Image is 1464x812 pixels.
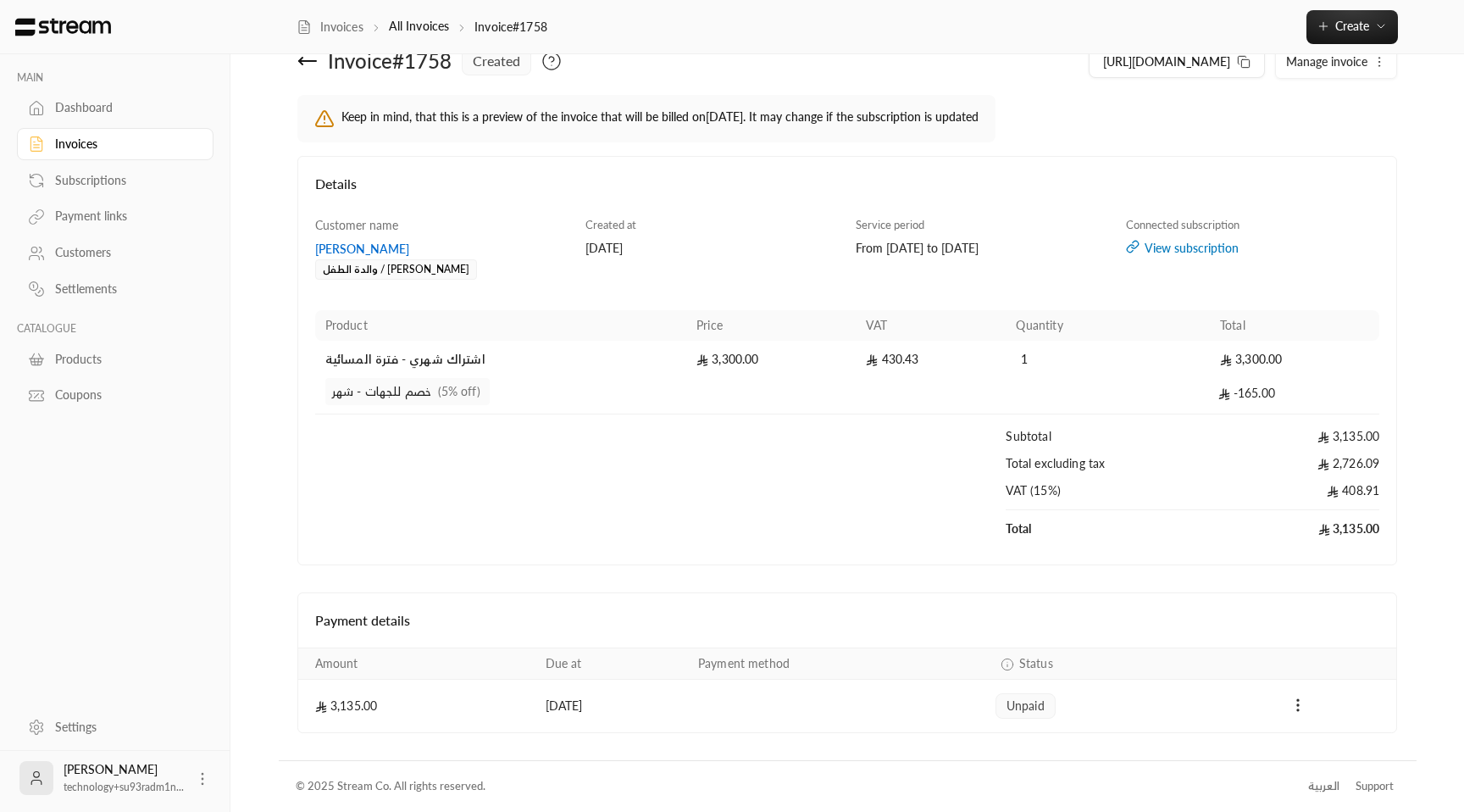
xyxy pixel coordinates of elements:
th: Product [315,310,686,341]
td: Total [1006,510,1209,548]
span: Status [1019,655,1053,672]
strong: [DATE] [706,109,743,124]
span: (5% off) [438,384,480,398]
table: Products [315,310,1380,548]
a: Subscriptions [17,164,213,197]
a: Support [1350,771,1400,802]
td: Total excluding tax [1006,455,1209,482]
td: 3,135.00 [298,680,535,732]
span: unpaid [1006,698,1045,715]
td: VAT (15%) [1006,482,1209,510]
span: خصم للجهات - شهر [325,378,490,405]
span: technology+su93radm1n... [64,781,184,793]
div: © 2025 Stream Co. All rights reserved. [296,778,485,795]
td: Subtotal [1006,414,1209,455]
a: Settlements [17,273,213,306]
div: Settlements [55,281,192,298]
span: 1 [1016,351,1033,368]
a: Coupons [17,379,213,412]
span: Create [1335,19,1369,33]
a: Customers [17,236,213,270]
span: [URL][DOMAIN_NAME] [1103,53,1230,70]
div: Coupons [55,387,192,403]
span: -165.00 [1218,386,1275,400]
div: والدة الطفل / [PERSON_NAME] [315,259,477,280]
th: VAT [856,310,1006,341]
div: [PERSON_NAME] [64,761,184,795]
div: العربية [1308,778,1339,795]
a: Invoices [17,128,213,161]
a: Settings [17,710,213,743]
div: Dashboard [55,99,192,116]
div: Invoice # 1758 [328,47,452,75]
div: Customers [55,244,192,261]
div: Products [55,351,192,368]
div: Payment links [55,208,192,225]
td: [DATE] [535,680,688,732]
a: Dashboard [17,92,213,125]
div: From [DATE] to [DATE] [856,240,1110,257]
nav: breadcrumb [297,18,547,36]
a: Payment links [17,200,213,233]
div: Invoices [55,136,192,153]
button: Manage invoice [1276,44,1396,78]
td: 408.91 [1210,482,1379,510]
span: created [473,51,520,71]
th: Total [1210,310,1379,341]
div: [DATE] [585,240,840,257]
td: 2,726.09 [1210,455,1379,482]
td: 3,135.00 [1210,414,1379,455]
div: [PERSON_NAME] [315,241,569,258]
p: Keep in mind, that this is a preview of the invoice that will be billed on . It may change if the... [341,108,979,129]
span: Manage invoice [1286,54,1367,69]
img: Logo [14,18,113,36]
th: Price [686,310,856,341]
span: Service period [856,218,924,231]
span: Created at [585,218,636,231]
span: Connected subscription [1126,218,1239,231]
th: Payment method [688,648,985,680]
div: Settings [55,719,192,736]
h4: Payment details [315,610,1380,631]
table: Payments [298,648,1397,732]
a: All Invoices [389,19,449,33]
th: Quantity [1006,310,1209,341]
td: 3,135.00 [1210,510,1379,548]
a: View subscription [1126,240,1380,257]
p: Invoice#1758 [474,19,547,36]
h4: Details [315,174,1380,211]
td: 430.43 [856,341,1006,378]
td: اشتراك شهري - فترة المسائية [315,341,686,378]
th: Due at [535,648,688,680]
span: Customer name [315,218,398,232]
a: Products [17,342,213,375]
div: Subscriptions [55,172,192,189]
p: CATALOGUE [17,322,213,336]
td: 3,300.00 [686,341,856,378]
a: Invoices [297,19,363,36]
button: [URL][DOMAIN_NAME] [1089,44,1265,78]
td: 3,300.00 [1210,341,1379,378]
p: MAIN [17,71,213,85]
th: Amount [298,648,535,680]
a: [PERSON_NAME]والدة الطفل / [PERSON_NAME] [315,241,569,275]
button: Create [1306,10,1398,44]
